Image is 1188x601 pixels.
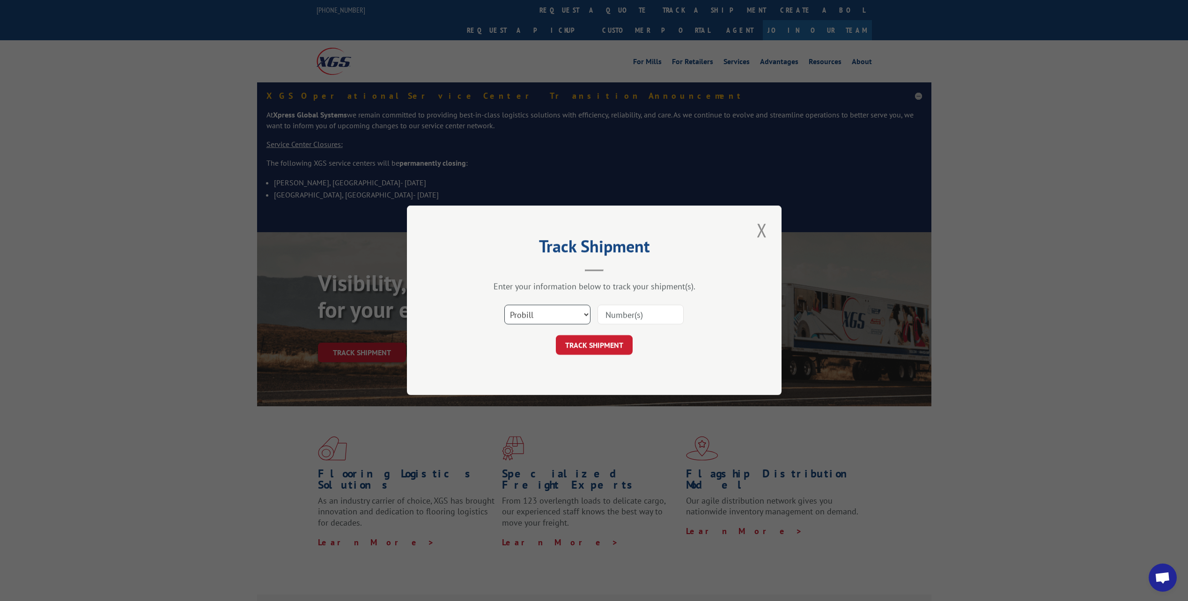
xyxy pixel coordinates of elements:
[598,305,684,325] input: Number(s)
[454,281,735,292] div: Enter your information below to track your shipment(s).
[556,336,633,355] button: TRACK SHIPMENT
[754,217,770,243] button: Close modal
[1149,564,1177,592] a: Open chat
[454,240,735,257] h2: Track Shipment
